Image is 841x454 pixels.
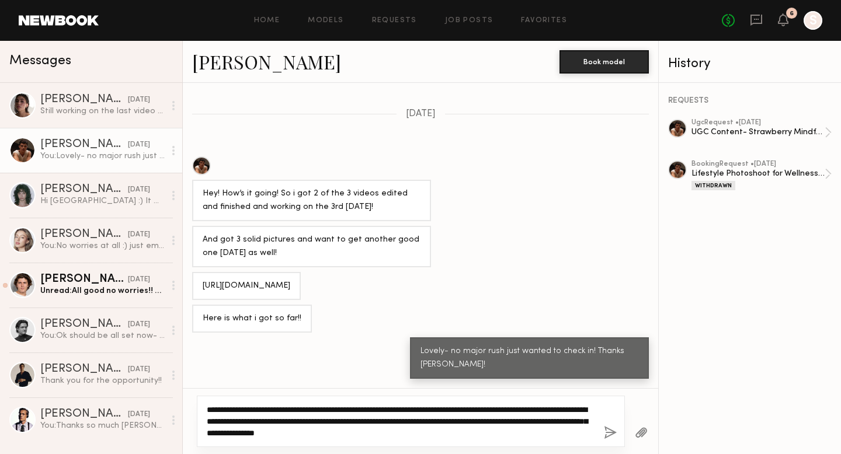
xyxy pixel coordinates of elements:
a: bookingRequest •[DATE]Lifestyle Photoshoot for Wellness Drink BrandWithdrawn [691,160,832,190]
div: [PERSON_NAME] [40,229,128,240]
div: REQUESTS [668,97,832,105]
div: Here is what i got so far!! [203,312,301,326]
div: And got 3 solid pictures and want to get another good one [DATE] as well! [203,233,420,260]
div: [DATE] [128,274,150,285]
div: [PERSON_NAME] [40,184,128,195]
div: [DATE] [128,364,150,375]
div: ugc Request • [DATE] [691,119,825,127]
a: Book model [559,56,649,66]
div: [PERSON_NAME] [40,319,128,330]
div: [URL][DOMAIN_NAME] [203,280,290,293]
div: [DATE] [128,184,150,195]
div: [PERSON_NAME] [40,364,128,375]
div: You: Ok should be all set now- went through! [40,330,165,341]
div: [PERSON_NAME] [40,408,128,420]
a: ugcRequest •[DATE]UGC Content- Strawberry Mindful Blend Launch [691,119,832,146]
div: [DATE] [128,139,150,151]
div: Hey! How’s it going! So i got 2 of the 3 videos edited and finished and working on the 3rd [DATE]! [203,187,420,214]
div: UGC Content- Strawberry Mindful Blend Launch [691,127,825,138]
div: [DATE] [128,409,150,420]
div: Withdrawn [691,181,735,190]
div: You: Lovely- no major rush just wanted to check in! Thanks [PERSON_NAME]! [40,151,165,162]
div: [DATE] [128,95,150,106]
div: Thank you for the opportunity!! [40,375,165,386]
a: S [804,11,822,30]
div: Hi [GEOGRAPHIC_DATA] :) It was the rate!! For 3/ 4 videos plus IG stories my rate is typically ar... [40,195,165,207]
a: Requests [372,17,417,25]
div: Still working on the last video but here’s some content in the meantime:) [40,106,165,117]
div: [PERSON_NAME] [40,274,128,285]
a: Job Posts [445,17,494,25]
button: Book model [559,50,649,74]
div: [PERSON_NAME] [40,139,128,151]
a: Models [308,17,343,25]
div: booking Request • [DATE] [691,160,825,168]
a: Favorites [521,17,567,25]
div: You: No worries at all :) just emailed you! [40,240,165,252]
span: Messages [9,54,71,68]
a: Home [254,17,280,25]
div: Lifestyle Photoshoot for Wellness Drink Brand [691,168,825,179]
div: Unread: All good no worries!! Have a great weekend :) [40,285,165,296]
div: [DATE] [128,229,150,240]
span: [DATE] [406,109,436,119]
div: 6 [790,11,794,17]
div: You: Thanks so much [PERSON_NAME]! [40,420,165,431]
div: History [668,57,832,71]
div: [PERSON_NAME] [40,94,128,106]
a: [PERSON_NAME] [192,49,341,74]
div: Lovely- no major rush just wanted to check in! Thanks [PERSON_NAME]! [420,345,638,372]
div: [DATE] [128,319,150,330]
